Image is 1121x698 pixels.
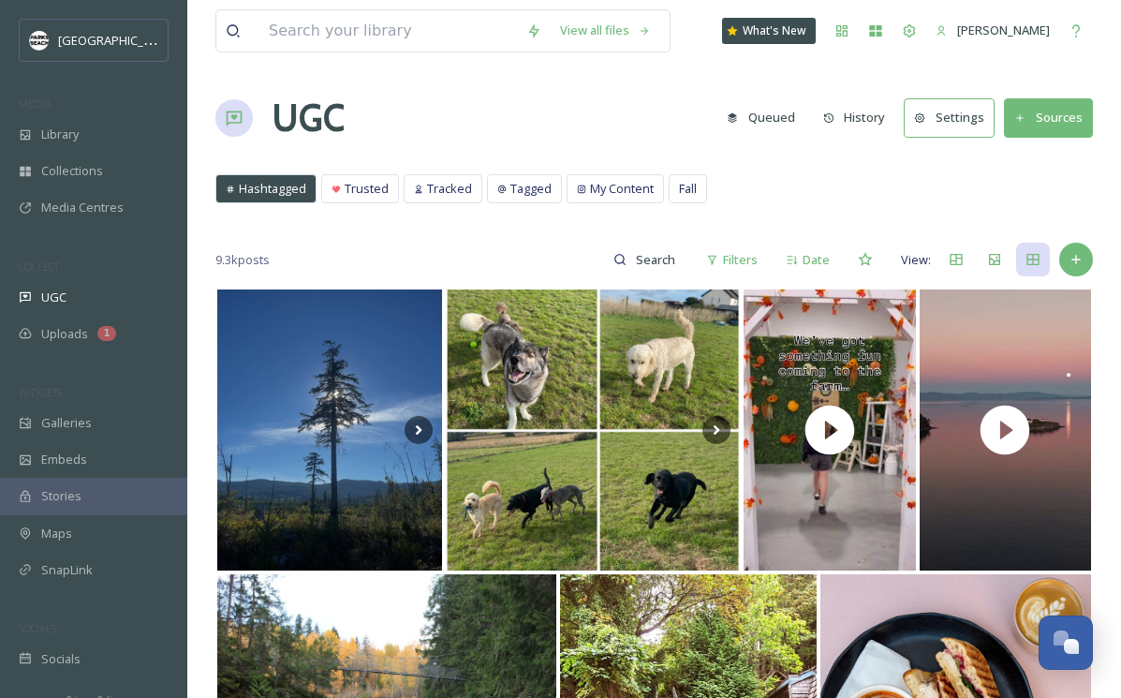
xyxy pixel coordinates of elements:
[41,650,81,668] span: Socials
[814,99,905,136] a: History
[427,180,472,198] span: Tracked
[744,290,915,571] img: thumbnail
[926,12,1059,49] a: [PERSON_NAME]
[803,251,830,269] span: Date
[904,98,995,137] button: Settings
[901,251,931,269] span: View:
[1039,616,1093,670] button: Open Chat
[41,162,103,180] span: Collections
[41,199,124,216] span: Media Centres
[1004,98,1093,137] button: Sources
[41,325,88,343] span: Uploads
[30,31,49,50] img: parks%20beach.jpg
[723,251,758,269] span: Filters
[19,97,52,111] span: MEDIA
[215,251,270,269] span: 9.3k posts
[41,561,93,579] span: SnapLink
[904,98,1004,137] a: Settings
[19,385,62,399] span: WIDGETS
[19,621,56,635] span: SOCIALS
[97,326,116,341] div: 1
[41,126,79,143] span: Library
[814,99,895,136] button: History
[551,12,660,49] a: View all files
[722,18,816,44] a: What's New
[41,414,92,432] span: Galleries
[920,290,1091,571] img: thumbnail
[446,290,741,571] img: Tuesday fun! 🤩🐾 hurleydogwalking.co.uk hurleydogwalking@hotmail.com #hurleydogwalkingstowmarket #...
[679,180,697,198] span: Fall
[272,90,345,146] a: UGC
[590,180,654,198] span: My Content
[41,487,81,505] span: Stories
[41,289,66,306] span: UGC
[345,180,389,198] span: Trusted
[58,31,226,49] span: [GEOGRAPHIC_DATA] Tourism
[510,180,552,198] span: Tagged
[19,260,59,274] span: COLLECT
[217,290,442,571] img: Yesterday and the day prior, I continued exploring the area I found the big fir from my last post...
[717,99,804,136] button: Queued
[627,241,687,278] input: Search
[41,451,87,468] span: Embeds
[957,22,1050,38] span: [PERSON_NAME]
[259,10,517,52] input: Search your library
[41,525,72,542] span: Maps
[717,99,814,136] a: Queued
[239,180,306,198] span: Hashtagged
